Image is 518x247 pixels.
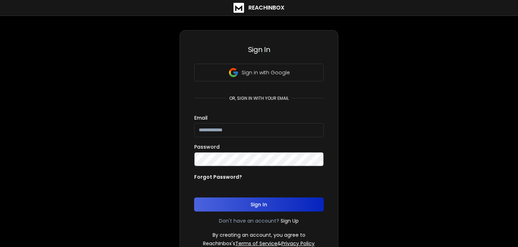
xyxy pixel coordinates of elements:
a: ReachInbox [233,3,285,13]
h3: Sign In [194,45,324,54]
button: Sign In [194,197,324,212]
p: Sign in with Google [242,69,290,76]
p: or, sign in with your email [226,96,292,101]
a: Terms of Service [236,240,278,247]
img: logo [233,3,244,13]
label: Email [194,115,208,120]
label: Password [194,144,220,149]
p: By creating an account, you agree to [213,231,305,239]
h1: ReachInbox [248,4,285,12]
p: ReachInbox's & [203,240,315,247]
p: Forgot Password? [194,173,242,180]
a: Sign Up [281,217,299,224]
a: Privacy Policy [282,240,315,247]
button: Sign in with Google [194,64,324,81]
p: Don't have an account? [219,217,280,224]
